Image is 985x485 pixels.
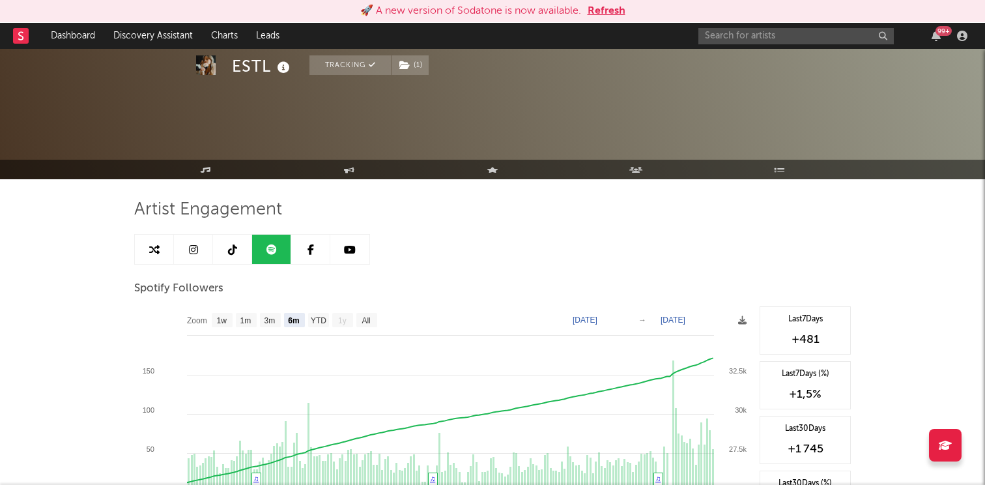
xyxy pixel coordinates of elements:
span: ( 1 ) [391,55,429,75]
text: 1w [217,316,227,325]
div: +481 [767,332,844,347]
div: 99 + [935,26,952,36]
text: 150 [143,367,154,375]
button: 99+ [932,31,941,41]
button: Tracking [309,55,391,75]
div: Last 7 Days [767,314,844,325]
text: Zoom [187,316,207,325]
div: +1 745 [767,441,844,457]
text: 32.5k [729,367,747,375]
text: 3m [264,316,276,325]
div: 🚀 A new version of Sodatone is now available. [360,3,581,19]
text: 27.5k [729,445,747,453]
a: Charts [202,23,247,49]
a: ♫ [253,475,259,482]
div: ESTL [232,55,293,77]
text: 6m [288,316,299,325]
text: [DATE] [573,316,597,325]
text: 1m [240,316,251,325]
text: → [638,316,646,325]
text: 30k [735,406,747,414]
a: Discovery Assistant [104,23,202,49]
a: ♫ [655,475,661,482]
span: Artist Engagement [134,202,282,218]
a: Leads [247,23,289,49]
a: ♫ [430,475,435,482]
button: (1) [392,55,429,75]
button: Refresh [588,3,625,19]
text: 50 [147,445,154,453]
div: Last 30 Days [767,423,844,435]
div: +1,5 % [767,387,844,402]
text: 100 [143,406,154,414]
input: Search for artists [698,28,894,44]
text: All [362,316,370,325]
text: 1y [338,316,347,325]
a: Dashboard [42,23,104,49]
text: [DATE] [661,316,685,325]
span: Spotify Followers [134,281,223,297]
div: Last 7 Days (%) [767,368,844,380]
text: YTD [311,316,326,325]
